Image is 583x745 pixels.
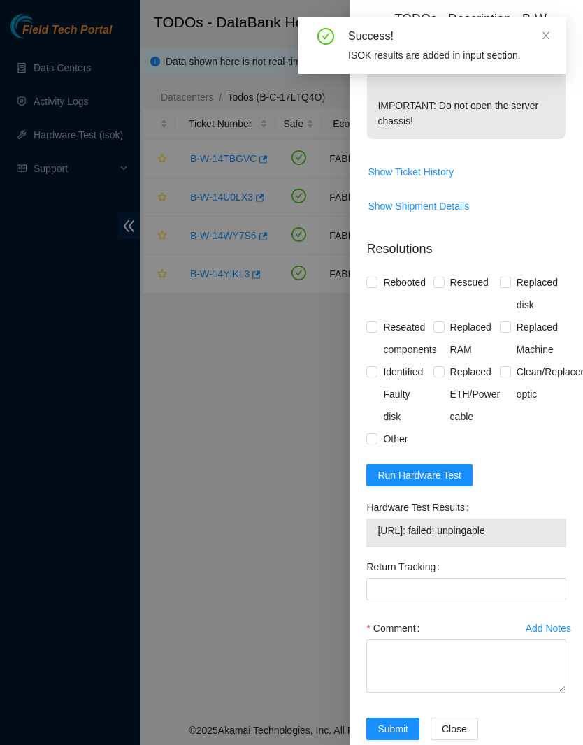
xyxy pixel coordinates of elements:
div: TODOs - Description - B-W-14U0LX3 [394,11,566,49]
div: ISOK results are added in input section. [348,48,549,63]
span: Show Shipment Details [368,198,469,214]
div: Success! [348,28,549,45]
p: Resolutions [366,229,566,259]
span: Rebooted [377,271,431,294]
span: Replaced Machine [511,316,566,361]
span: Replaced RAM [445,316,500,361]
span: Reseated components [377,316,442,361]
button: Submit [366,718,419,740]
label: Comment [366,617,425,639]
span: check-circle [317,28,334,45]
span: Identified Faulty disk [377,361,433,428]
span: Show Ticket History [368,164,454,180]
input: Return Tracking [366,578,566,600]
span: Replaced disk [511,271,566,316]
span: [URL]: failed: unpingable [377,523,555,538]
textarea: Comment [366,639,566,693]
button: Show Shipment Details [367,195,470,217]
span: Other [377,428,413,450]
span: close [541,31,551,41]
label: Hardware Test Results [366,496,474,519]
button: Run Hardware Test [366,464,473,486]
button: Show Ticket History [367,161,454,183]
span: Replaced ETH/Power cable [445,361,506,428]
span: Submit [377,721,408,737]
button: Add Notes [525,617,572,639]
button: Close [431,718,478,740]
span: Close [442,721,467,737]
span: Rescued [445,271,494,294]
label: Return Tracking [366,556,445,578]
div: Add Notes [526,623,571,633]
span: Run Hardware Test [377,468,461,483]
